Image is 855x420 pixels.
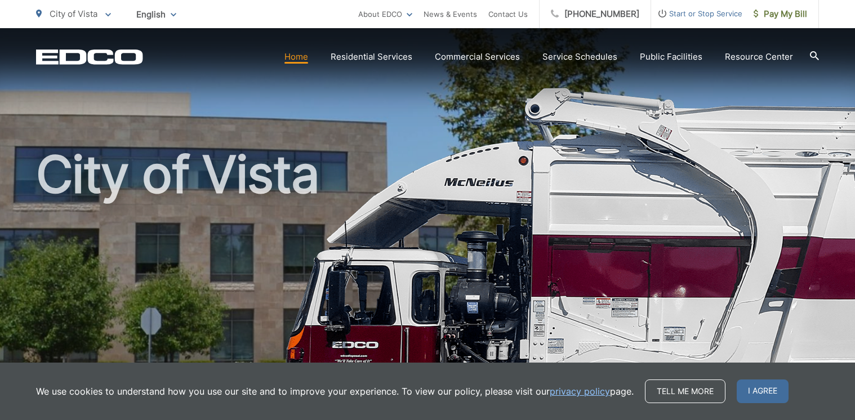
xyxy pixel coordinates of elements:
[550,385,610,398] a: privacy policy
[36,385,634,398] p: We use cookies to understand how you use our site and to improve your experience. To view our pol...
[645,379,725,403] a: Tell me more
[435,50,520,64] a: Commercial Services
[488,7,528,21] a: Contact Us
[36,49,143,65] a: EDCD logo. Return to the homepage.
[358,7,412,21] a: About EDCO
[754,7,807,21] span: Pay My Bill
[542,50,617,64] a: Service Schedules
[424,7,477,21] a: News & Events
[284,50,308,64] a: Home
[128,5,185,24] span: English
[737,379,789,403] span: I agree
[50,8,97,19] span: City of Vista
[331,50,412,64] a: Residential Services
[725,50,793,64] a: Resource Center
[640,50,702,64] a: Public Facilities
